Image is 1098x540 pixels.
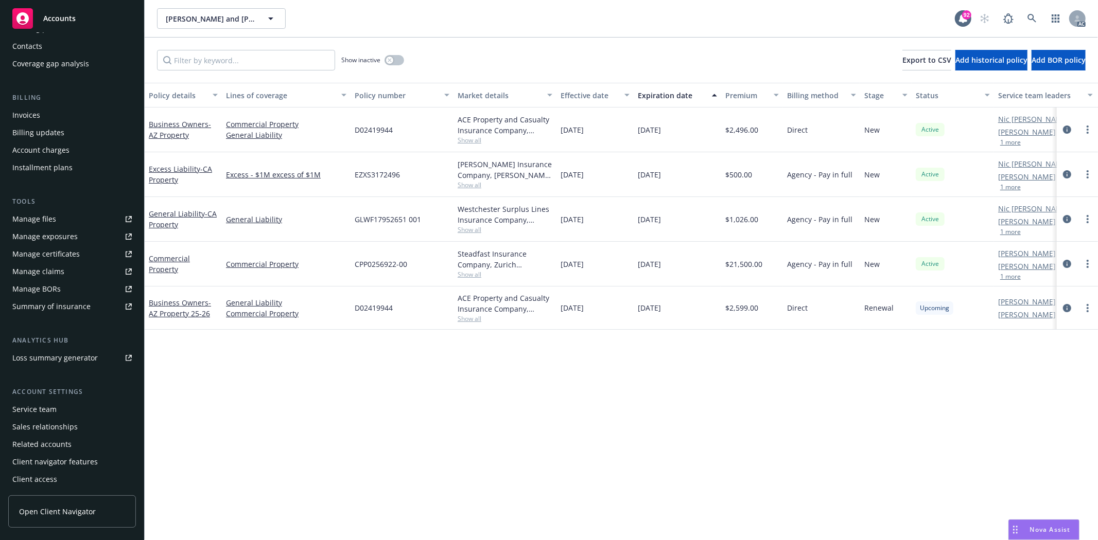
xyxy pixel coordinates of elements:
[998,203,1069,214] a: Nic [PERSON_NAME]
[1082,168,1094,181] a: more
[902,50,951,70] button: Export to CSV
[226,119,346,130] a: Commercial Property
[8,335,136,346] div: Analytics hub
[998,261,1056,272] a: [PERSON_NAME]
[1082,302,1094,314] a: more
[1082,258,1094,270] a: more
[458,90,541,101] div: Market details
[458,159,552,181] div: [PERSON_NAME] Insurance Company, [PERSON_NAME] Insurance, RT Specialty Insurance Services, LLC (R...
[1009,520,1022,539] div: Drag to move
[8,419,136,435] a: Sales relationships
[149,254,190,274] a: Commercial Property
[725,90,768,101] div: Premium
[149,164,212,185] a: Excess Liability
[12,281,61,297] div: Manage BORs
[8,298,136,315] a: Summary of insurance
[19,506,96,517] span: Open Client Navigator
[226,90,335,101] div: Lines of coverage
[226,169,346,180] a: Excess - $1M excess of $1M
[149,90,206,101] div: Policy details
[783,83,860,107] button: Billing method
[998,309,1056,320] a: [PERSON_NAME]
[355,302,393,313] span: D02419944
[787,302,808,313] span: Direct
[12,38,42,55] div: Contacts
[998,90,1082,101] div: Service team leaders
[864,214,880,225] span: New
[634,83,721,107] button: Expiration date
[12,211,56,227] div: Manage files
[962,10,971,20] div: 92
[8,142,136,158] a: Account charges
[8,228,136,245] a: Manage exposures
[994,83,1097,107] button: Service team leaders
[12,454,98,470] div: Client navigator features
[226,130,346,140] a: General Liability
[1032,55,1086,65] span: Add BOR policy
[998,8,1019,29] a: Report a Bug
[43,14,76,23] span: Accounts
[8,107,136,123] a: Invoices
[998,296,1056,307] a: [PERSON_NAME]
[8,246,136,262] a: Manage certificates
[998,248,1056,259] a: [PERSON_NAME]
[458,225,552,234] span: Show all
[920,303,949,313] span: Upcoming
[12,298,91,315] div: Summary of insurance
[8,211,136,227] a: Manage files
[8,281,136,297] a: Manage BORs
[1008,519,1079,540] button: Nova Assist
[787,214,852,225] span: Agency - Pay in full
[8,124,136,141] a: Billing updates
[787,124,808,135] span: Direct
[725,214,758,225] span: $1,026.00
[12,436,72,453] div: Related accounts
[8,350,136,366] a: Loss summary generator
[454,83,556,107] button: Market details
[8,471,136,488] a: Client access
[912,83,994,107] button: Status
[725,302,758,313] span: $2,599.00
[1082,123,1094,136] a: more
[561,259,584,269] span: [DATE]
[222,83,351,107] button: Lines of coverage
[1082,213,1094,225] a: more
[787,169,852,180] span: Agency - Pay in full
[998,158,1069,169] a: Nic [PERSON_NAME]
[8,4,136,33] a: Accounts
[556,83,634,107] button: Effective date
[955,50,1027,70] button: Add historical policy
[149,209,217,229] a: General Liability
[561,169,584,180] span: [DATE]
[351,83,454,107] button: Policy number
[955,55,1027,65] span: Add historical policy
[8,56,136,72] a: Coverage gap analysis
[458,204,552,225] div: Westchester Surplus Lines Insurance Company, Chubb Group, RT Specialty Insurance Services, LLC (R...
[864,302,894,313] span: Renewal
[561,124,584,135] span: [DATE]
[157,50,335,70] input: Filter by keyword...
[458,136,552,145] span: Show all
[1061,123,1073,136] a: circleInformation
[902,55,951,65] span: Export to CSV
[12,401,57,418] div: Service team
[12,142,69,158] div: Account charges
[458,314,552,323] span: Show all
[920,125,940,134] span: Active
[998,171,1056,182] a: [PERSON_NAME]
[725,259,762,269] span: $21,500.00
[638,214,661,225] span: [DATE]
[355,90,438,101] div: Policy number
[458,181,552,189] span: Show all
[12,419,78,435] div: Sales relationships
[12,246,80,262] div: Manage certificates
[725,169,752,180] span: $500.00
[1000,229,1021,235] button: 1 more
[998,127,1056,137] a: [PERSON_NAME]
[166,13,255,24] span: [PERSON_NAME] and [PERSON_NAME] Trust
[226,214,346,225] a: General Liability
[1061,302,1073,314] a: circleInformation
[458,270,552,279] span: Show all
[8,263,136,280] a: Manage claims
